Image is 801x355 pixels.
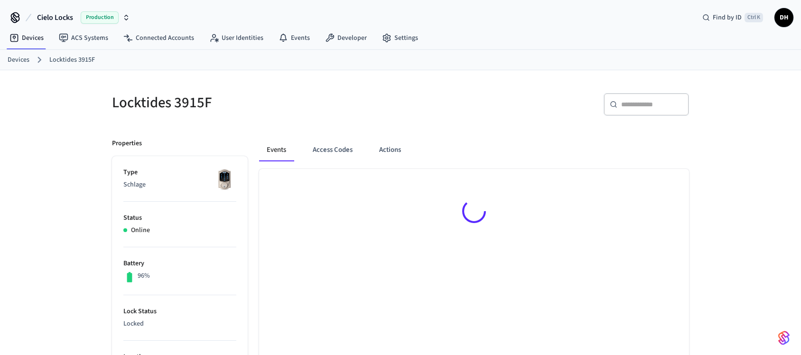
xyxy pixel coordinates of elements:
[123,180,236,190] p: Schlage
[259,139,294,161] button: Events
[51,29,116,47] a: ACS Systems
[49,55,95,65] a: Locktides 3915F
[112,139,142,149] p: Properties
[116,29,202,47] a: Connected Accounts
[37,12,73,23] span: Cielo Locks
[123,168,236,177] p: Type
[112,93,395,112] h5: Locktides 3915F
[8,55,29,65] a: Devices
[2,29,51,47] a: Devices
[123,259,236,269] p: Battery
[131,225,150,235] p: Online
[774,8,793,27] button: DH
[138,271,150,281] p: 96%
[695,9,771,26] div: Find by IDCtrl K
[374,29,426,47] a: Settings
[745,13,763,22] span: Ctrl K
[713,13,742,22] span: Find by ID
[317,29,374,47] a: Developer
[775,9,792,26] span: DH
[271,29,317,47] a: Events
[123,213,236,223] p: Status
[81,11,119,24] span: Production
[778,330,790,346] img: SeamLogoGradient.69752ec5.svg
[123,319,236,329] p: Locked
[202,29,271,47] a: User Identities
[123,307,236,317] p: Lock Status
[372,139,409,161] button: Actions
[305,139,360,161] button: Access Codes
[259,139,689,161] div: ant example
[213,168,236,191] img: Schlage Sense Smart Deadbolt with Camelot Trim, Front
